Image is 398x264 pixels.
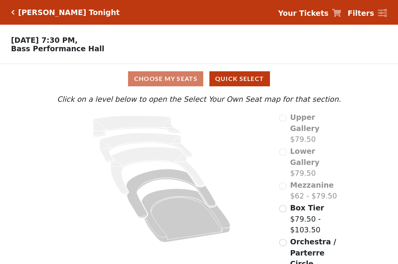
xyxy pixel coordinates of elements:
label: $62 - $79.50 [290,180,337,202]
span: Lower Gallery [290,147,319,166]
label: $79.50 [290,112,343,145]
path: Orchestra / Parterre Circle - Seats Available: 507 [142,189,231,242]
a: Your Tickets [278,8,341,19]
path: Lower Gallery - Seats Available: 0 [100,133,193,162]
label: $79.50 [290,146,343,179]
button: Quick Select [209,71,270,86]
strong: Filters [347,9,374,17]
span: Box Tier [290,203,324,212]
a: Filters [347,8,387,19]
h5: [PERSON_NAME] Tonight [18,8,120,17]
strong: Your Tickets [278,9,329,17]
p: Click on a level below to open the Select Your Own Seat map for that section. [55,94,343,105]
span: Mezzanine [290,181,334,189]
span: Upper Gallery [290,113,319,133]
path: Upper Gallery - Seats Available: 0 [93,116,181,137]
a: Click here to go back to filters [11,10,15,15]
label: $79.50 - $103.50 [290,202,343,235]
